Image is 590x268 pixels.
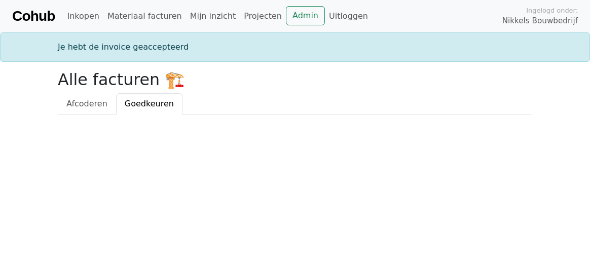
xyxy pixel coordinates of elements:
[52,41,538,53] div: Je hebt de invoice geaccepteerd
[125,99,174,108] span: Goedkeuren
[63,6,103,26] a: Inkopen
[103,6,186,26] a: Materiaal facturen
[240,6,286,26] a: Projecten
[58,93,116,114] a: Afcoderen
[58,70,532,89] h2: Alle facturen 🏗️
[325,6,372,26] a: Uitloggen
[526,6,578,15] span: Ingelogd onder:
[66,99,107,108] span: Afcoderen
[12,4,55,28] a: Cohub
[186,6,240,26] a: Mijn inzicht
[286,6,325,25] a: Admin
[502,15,578,27] span: Nikkels Bouwbedrijf
[116,93,182,114] a: Goedkeuren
